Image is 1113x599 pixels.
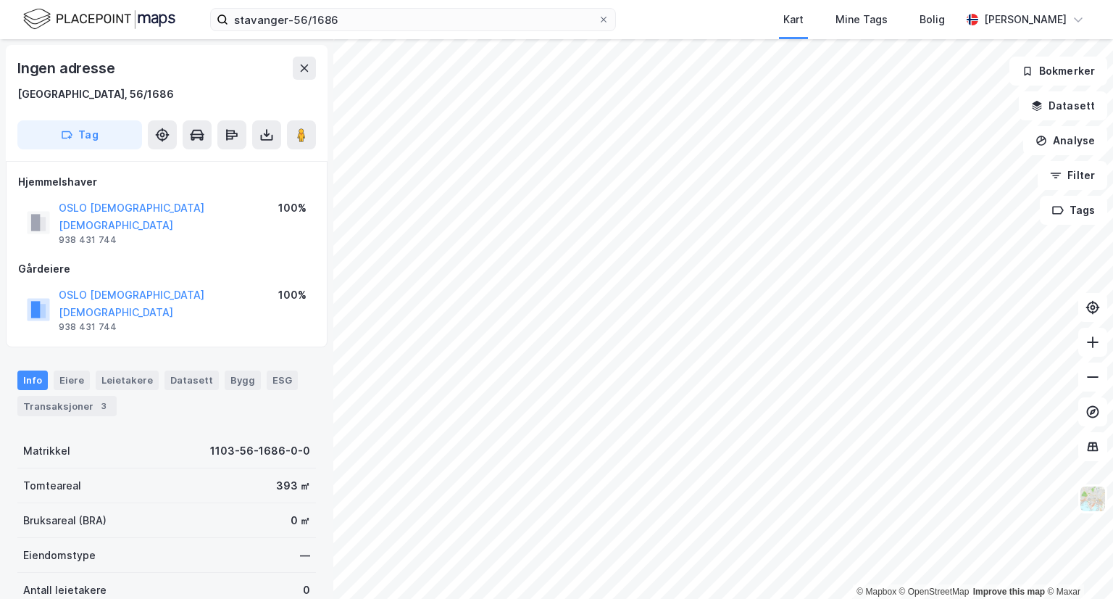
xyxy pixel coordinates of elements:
button: Bokmerker [1009,57,1107,86]
div: Info [17,371,48,389]
div: Datasett [164,371,219,389]
div: 100% [278,199,307,217]
a: OpenStreetMap [899,587,970,597]
div: Gårdeiere [18,260,315,278]
div: Ingen adresse [17,57,117,80]
div: Kart [783,11,804,28]
div: Eiere [54,371,90,389]
div: 100% [278,286,307,304]
a: Improve this map [973,587,1045,597]
div: 938 431 744 [59,234,117,246]
input: Søk på adresse, matrikkel, gårdeiere, leietakere eller personer [228,9,598,30]
button: Tags [1040,196,1107,225]
button: Datasett [1019,91,1107,120]
div: 0 [303,582,310,599]
div: Leietakere [96,371,159,389]
div: Bruksareal (BRA) [23,512,107,529]
div: Tomteareal [23,477,81,495]
div: Bygg [225,371,261,389]
div: Eiendomstype [23,547,96,564]
img: Z [1079,485,1106,513]
div: 3 [96,399,111,413]
div: 393 ㎡ [276,477,310,495]
div: 938 431 744 [59,321,117,333]
div: [GEOGRAPHIC_DATA], 56/1686 [17,86,174,103]
button: Tag [17,120,142,149]
button: Analyse [1023,126,1107,155]
div: Transaksjoner [17,396,117,416]
div: Kontrollprogram for chat [1041,529,1113,599]
div: Hjemmelshaver [18,173,315,191]
div: [PERSON_NAME] [984,11,1067,28]
div: 0 ㎡ [291,512,310,529]
img: logo.f888ab2527a4732fd821a326f86c7f29.svg [23,7,175,32]
div: 1103-56-1686-0-0 [210,442,310,460]
div: Matrikkel [23,442,70,460]
button: Filter [1038,161,1107,190]
div: Mine Tags [835,11,888,28]
div: Bolig [920,11,945,28]
iframe: Chat Widget [1041,529,1113,599]
a: Mapbox [856,587,896,597]
div: — [300,547,310,564]
div: ESG [267,371,298,389]
div: Antall leietakere [23,582,107,599]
